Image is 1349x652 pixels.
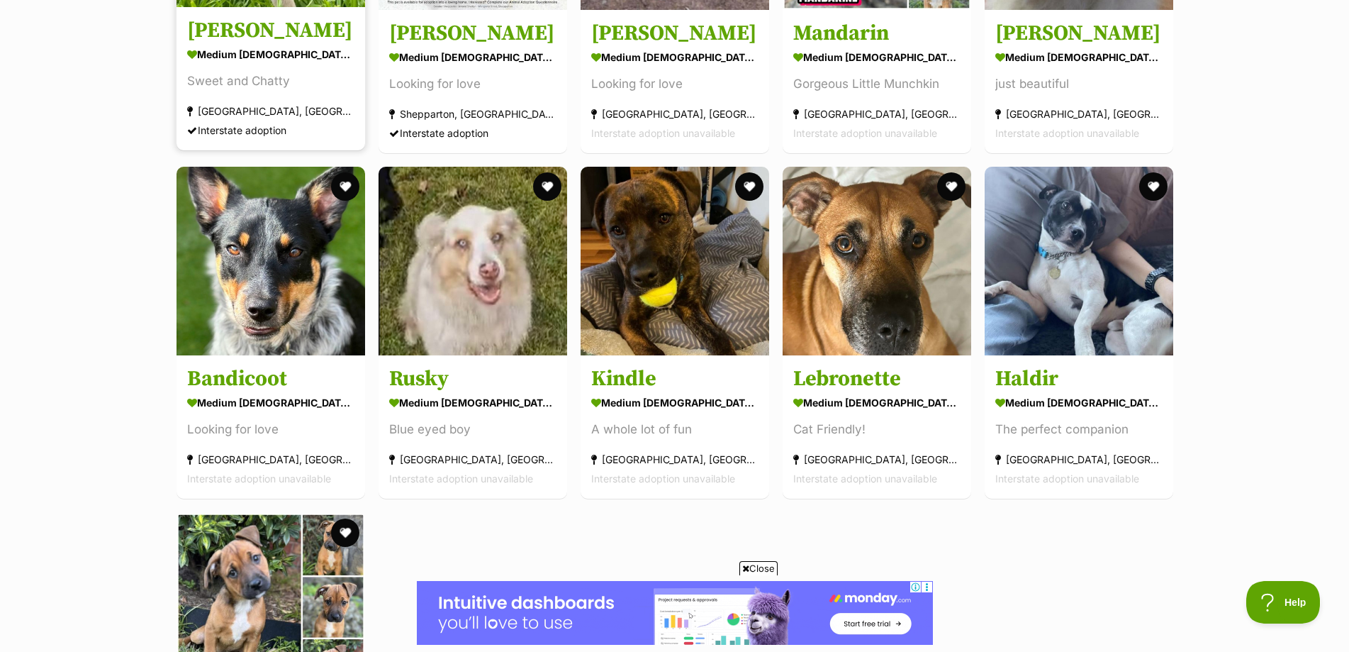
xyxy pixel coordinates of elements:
[1139,172,1168,201] button: favourite
[995,393,1163,414] div: medium [DEMOGRAPHIC_DATA] Dog
[783,167,971,355] img: Lebronette
[379,167,567,355] img: Rusky
[995,421,1163,440] div: The perfect companion
[389,421,556,440] div: Blue eyed boy
[591,451,759,470] div: [GEOGRAPHIC_DATA], [GEOGRAPHIC_DATA]
[533,172,561,201] button: favourite
[581,167,769,355] img: Kindle
[937,172,965,201] button: favourite
[591,127,735,139] span: Interstate adoption unavailable
[591,421,759,440] div: A whole lot of fun
[389,473,533,485] span: Interstate adoption unavailable
[793,127,937,139] span: Interstate adoption unavailable
[783,355,971,499] a: Lebronette medium [DEMOGRAPHIC_DATA] Dog Cat Friendly! [GEOGRAPHIC_DATA], [GEOGRAPHIC_DATA] Inter...
[591,473,735,485] span: Interstate adoption unavailable
[177,355,365,499] a: Bandicoot medium [DEMOGRAPHIC_DATA] Dog Looking for love [GEOGRAPHIC_DATA], [GEOGRAPHIC_DATA] Int...
[995,47,1163,67] div: medium [DEMOGRAPHIC_DATA] Dog
[389,366,556,393] h3: Rusky
[995,451,1163,470] div: [GEOGRAPHIC_DATA], [GEOGRAPHIC_DATA]
[581,355,769,499] a: Kindle medium [DEMOGRAPHIC_DATA] Dog A whole lot of fun [GEOGRAPHIC_DATA], [GEOGRAPHIC_DATA] Inte...
[187,473,331,485] span: Interstate adoption unavailable
[331,519,359,547] button: favourite
[793,473,937,485] span: Interstate adoption unavailable
[187,393,354,414] div: medium [DEMOGRAPHIC_DATA] Dog
[739,561,778,575] span: Close
[793,20,961,47] h3: Mandarin
[995,366,1163,393] h3: Haldir
[591,20,759,47] h3: [PERSON_NAME]
[995,74,1163,94] div: just beautiful
[1246,581,1321,624] iframe: Help Scout Beacon - Open
[985,167,1173,355] img: Haldir
[793,451,961,470] div: [GEOGRAPHIC_DATA], [GEOGRAPHIC_DATA]
[379,9,567,153] a: [PERSON_NAME] medium [DEMOGRAPHIC_DATA] Dog Looking for love Shepparton, [GEOGRAPHIC_DATA] Inters...
[581,9,769,153] a: [PERSON_NAME] medium [DEMOGRAPHIC_DATA] Dog Looking for love [GEOGRAPHIC_DATA], [GEOGRAPHIC_DATA]...
[389,451,556,470] div: [GEOGRAPHIC_DATA], [GEOGRAPHIC_DATA]
[793,74,961,94] div: Gorgeous Little Munchkin
[177,167,365,355] img: Bandicoot
[187,121,354,140] div: Interstate adoption
[389,123,556,143] div: Interstate adoption
[417,581,933,645] iframe: Advertisement
[995,127,1139,139] span: Interstate adoption unavailable
[735,172,763,201] button: favourite
[591,104,759,123] div: [GEOGRAPHIC_DATA], [GEOGRAPHIC_DATA]
[783,9,971,153] a: Mandarin medium [DEMOGRAPHIC_DATA] Dog Gorgeous Little Munchkin [GEOGRAPHIC_DATA], [GEOGRAPHIC_DA...
[187,72,354,91] div: Sweet and Chatty
[985,355,1173,499] a: Haldir medium [DEMOGRAPHIC_DATA] Dog The perfect companion [GEOGRAPHIC_DATA], [GEOGRAPHIC_DATA] I...
[591,47,759,67] div: medium [DEMOGRAPHIC_DATA] Dog
[995,473,1139,485] span: Interstate adoption unavailable
[187,101,354,121] div: [GEOGRAPHIC_DATA], [GEOGRAPHIC_DATA]
[187,44,354,65] div: medium [DEMOGRAPHIC_DATA] Dog
[793,47,961,67] div: medium [DEMOGRAPHIC_DATA] Dog
[591,393,759,414] div: medium [DEMOGRAPHIC_DATA] Dog
[187,451,354,470] div: [GEOGRAPHIC_DATA], [GEOGRAPHIC_DATA]
[177,6,365,150] a: [PERSON_NAME] medium [DEMOGRAPHIC_DATA] Dog Sweet and Chatty [GEOGRAPHIC_DATA], [GEOGRAPHIC_DATA]...
[187,421,354,440] div: Looking for love
[389,47,556,67] div: medium [DEMOGRAPHIC_DATA] Dog
[389,393,556,414] div: medium [DEMOGRAPHIC_DATA] Dog
[793,421,961,440] div: Cat Friendly!
[995,20,1163,47] h3: [PERSON_NAME]
[379,355,567,499] a: Rusky medium [DEMOGRAPHIC_DATA] Dog Blue eyed boy [GEOGRAPHIC_DATA], [GEOGRAPHIC_DATA] Interstate...
[331,172,359,201] button: favourite
[995,104,1163,123] div: [GEOGRAPHIC_DATA], [GEOGRAPHIC_DATA]
[389,74,556,94] div: Looking for love
[793,366,961,393] h3: Lebronette
[591,366,759,393] h3: Kindle
[389,104,556,123] div: Shepparton, [GEOGRAPHIC_DATA]
[793,104,961,123] div: [GEOGRAPHIC_DATA], [GEOGRAPHIC_DATA]
[985,9,1173,153] a: [PERSON_NAME] medium [DEMOGRAPHIC_DATA] Dog just beautiful [GEOGRAPHIC_DATA], [GEOGRAPHIC_DATA] I...
[591,74,759,94] div: Looking for love
[187,366,354,393] h3: Bandicoot
[389,20,556,47] h3: [PERSON_NAME]
[793,393,961,414] div: medium [DEMOGRAPHIC_DATA] Dog
[187,17,354,44] h3: [PERSON_NAME]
